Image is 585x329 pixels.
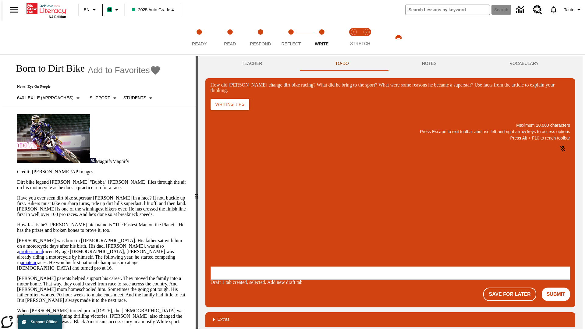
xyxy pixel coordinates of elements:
[17,222,188,233] p: How fast is he? [PERSON_NAME] nickname is "The Fastest Man on the Planet." He has the prizes and ...
[15,93,84,104] button: Select Lexile, 640 Lexile (Approaches)
[205,56,299,71] button: Teacher
[389,32,408,43] button: Print
[350,41,370,46] span: STRETCH
[211,280,570,285] div: Draft 1 tab created, selected. Add new draft tab
[84,7,90,13] span: EN
[123,95,146,101] p: Students
[273,21,309,54] button: Reflect step 4 of 5
[49,15,66,19] span: NJ Edition
[211,122,570,129] p: Maximum 10,000 characters
[87,93,121,104] button: Scaffolds, Support
[192,41,207,46] span: Ready
[198,56,583,329] div: activity
[529,2,546,18] a: Resource Center, Will open in new tab
[105,4,123,15] button: Boost Class color is mint green. Change class color
[31,320,57,324] span: Support Offline
[121,93,157,104] button: Select Student
[88,65,150,75] span: Add to Favorites
[366,30,367,34] text: 2
[299,56,385,71] button: TO-DO
[90,95,110,101] p: Support
[27,2,66,19] div: Home
[473,56,575,71] button: VOCABULARY
[546,2,562,18] a: Notifications
[345,21,363,54] button: Stretch Read step 1 of 2
[315,41,328,46] span: Write
[406,5,490,15] input: search field
[108,6,111,13] span: B
[96,159,112,164] span: Magnify
[218,316,230,323] p: Extras
[19,249,43,254] a: professional
[483,288,536,301] button: Save For Later
[17,195,188,217] p: Have you ever seen dirt bike superstar [PERSON_NAME] in a race? If not, buckle up first. Bikers m...
[205,312,575,327] div: Extras
[10,84,161,89] p: News: Eye On People
[17,169,188,175] p: Credit: [PERSON_NAME]/AP Images
[542,288,570,301] button: Submit
[2,5,89,16] p: One change [PERSON_NAME] brought to dirt bike racing was…
[512,2,529,18] a: Data Center
[17,114,90,163] img: Motocross racer James Stewart flies through the air on his dirt bike.
[196,56,198,329] div: Press Enter or Spacebar and then press right and left arrow keys to move the slider
[555,141,570,156] button: Click to activate and allow voice recognition
[17,179,188,190] p: Dirt bike legend [PERSON_NAME] "Bubba" [PERSON_NAME] flies through the air on his motorcycle as h...
[353,30,354,34] text: 1
[10,63,85,74] h1: Born to Dirt Bike
[2,56,196,326] div: reading
[90,158,96,163] img: Magnify
[564,7,574,13] span: Tauto
[17,308,188,324] p: When [PERSON_NAME] turned pro in [DATE], the [DEMOGRAPHIC_DATA] was an instant , winning thrillin...
[385,56,473,71] button: NOTES
[211,135,570,141] p: Press Alt + F10 to reach toolbar
[250,41,271,46] span: Respond
[243,21,278,54] button: Respond step 3 of 5
[21,260,37,265] a: amateur
[282,41,301,46] span: Reflect
[211,129,570,135] p: Press Escape to exit toolbar and use left and right arrow keys to access options
[17,95,73,101] p: 640 Lexile (Approaches)
[205,56,575,71] div: Instructional Panel Tabs
[17,238,188,271] p: [PERSON_NAME] was born in [DEMOGRAPHIC_DATA]. His father sat with him on a motorcycle days after ...
[132,7,174,13] span: 2025 Auto Grade 4
[304,21,339,54] button: Write step 5 of 5
[562,4,585,15] button: Profile/Settings
[88,65,161,76] button: Add to Favorites - Born to Dirt Bike
[211,99,249,110] button: Writing Tips
[36,313,54,319] a: sensation
[211,82,570,93] div: How did [PERSON_NAME] change dirt bike racing? What did he bring to the sport? What were some rea...
[17,276,188,303] p: [PERSON_NAME] parents helped support his career. They moved the family into a motor home. That wa...
[112,159,129,164] span: Magnify
[18,315,62,329] button: Support Offline
[182,21,217,54] button: Ready step 1 of 5
[5,1,23,19] button: Open side menu
[358,21,375,54] button: Stretch Respond step 2 of 2
[2,5,89,16] body: How did Stewart change dirt bike racing? What did he bring to the sport? What were some reasons h...
[81,4,101,15] button: Language: EN, Select a language
[224,41,236,46] span: Read
[212,21,247,54] button: Read step 2 of 5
